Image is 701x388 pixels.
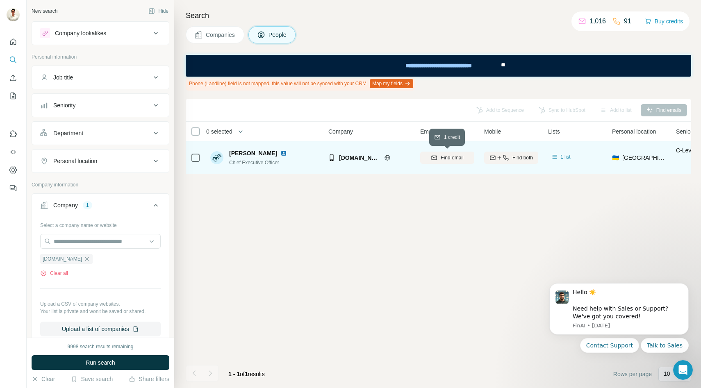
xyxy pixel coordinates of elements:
[32,355,169,370] button: Run search
[210,151,223,164] img: Avatar
[420,152,474,164] button: Find email
[676,147,696,154] span: C-Level
[53,101,75,109] div: Seniority
[280,150,287,157] img: LinkedIn logo
[7,163,20,177] button: Dashboard
[40,322,161,336] button: Upload a list of companies
[186,10,691,21] h4: Search
[339,154,380,162] span: [DOMAIN_NAME]
[673,360,693,380] iframe: Intercom live chat
[645,16,683,27] button: Buy credits
[589,16,606,26] p: 1,016
[228,371,265,377] span: results
[40,308,161,315] p: Your list is private and won't be saved or shared.
[7,88,20,103] button: My lists
[83,202,92,209] div: 1
[7,145,20,159] button: Use Surfe API
[484,127,501,136] span: Mobile
[269,31,287,39] span: People
[484,152,538,164] button: Find both
[32,195,169,218] button: Company1
[245,371,248,377] span: 1
[328,127,353,136] span: Company
[560,153,571,161] span: 1 list
[71,375,113,383] button: Save search
[32,375,55,383] button: Clear
[229,149,277,157] span: [PERSON_NAME]
[370,79,413,88] button: Map my fields
[86,359,115,367] span: Run search
[32,23,169,43] button: Company lookalikes
[206,127,232,136] span: 0 selected
[32,95,169,115] button: Seniority
[676,127,698,136] span: Seniority
[53,201,78,209] div: Company
[328,154,335,161] img: Logo of apptown.ua
[612,127,656,136] span: Personal location
[129,375,169,383] button: Share filters
[32,53,169,61] p: Personal information
[612,154,619,162] span: 🇺🇦
[55,29,106,37] div: Company lookalikes
[68,343,134,350] div: 9998 search results remaining
[622,154,666,162] span: [GEOGRAPHIC_DATA]
[7,52,20,67] button: Search
[7,34,20,49] button: Quick start
[240,371,245,377] span: of
[186,77,415,91] div: Phone (Landline) field is not mapped, this value will not be synced with your CRM
[53,73,73,82] div: Job title
[40,270,68,277] button: Clear all
[537,273,701,384] iframe: Intercom notifications message
[441,154,463,161] span: Find email
[420,127,435,136] span: Email
[32,123,169,143] button: Department
[53,129,83,137] div: Department
[53,157,97,165] div: Personal location
[548,127,560,136] span: Lists
[143,5,174,17] button: Hide
[40,218,161,229] div: Select a company name or website
[206,31,236,39] span: Companies
[512,154,533,161] span: Find both
[32,7,57,15] div: New search
[32,181,169,188] p: Company information
[7,181,20,195] button: Feedback
[7,127,20,141] button: Use Surfe on LinkedIn
[40,300,161,308] p: Upload a CSV of company websites.
[229,160,279,166] span: Chief Executive Officer
[624,16,631,26] p: 91
[32,68,169,87] button: Job title
[7,70,20,85] button: Enrich CSV
[32,151,169,171] button: Personal location
[228,371,240,377] span: 1 - 1
[43,255,82,263] span: [DOMAIN_NAME]
[7,8,20,21] img: Avatar
[186,55,691,77] iframe: Banner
